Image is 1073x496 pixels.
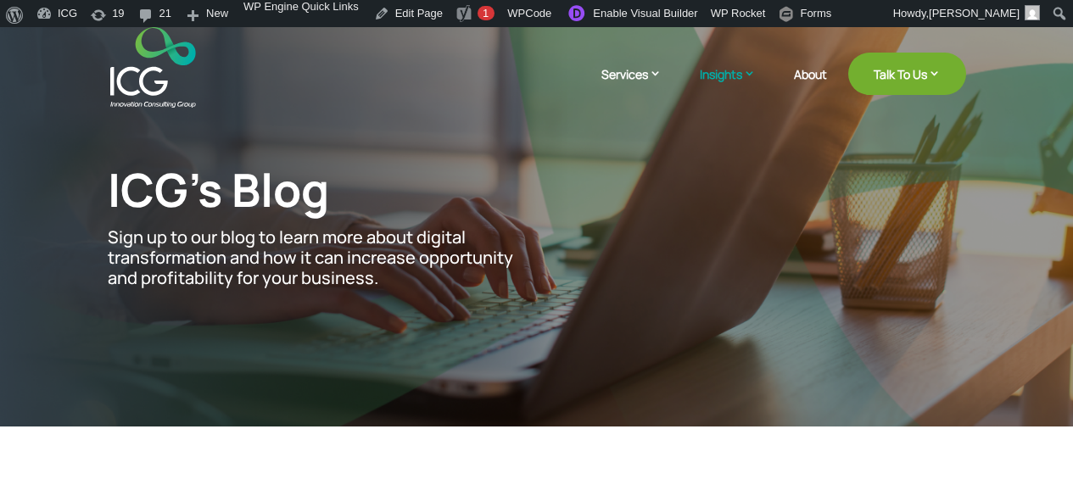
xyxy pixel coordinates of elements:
h1: ICG’s Blog [108,162,513,226]
iframe: Chat Widget [988,415,1073,496]
span: [PERSON_NAME] [929,7,1020,20]
span: Forms [800,7,831,34]
a: Talk To Us [848,53,966,95]
span: New [206,7,228,34]
span: 19 [112,7,124,34]
a: Insights [700,65,773,108]
span: 21 [159,7,171,34]
a: About [794,68,827,108]
span: 1 [483,7,489,20]
p: Sign up to our blog to learn more about digital transformation and how it can increase opportunit... [108,227,513,288]
a: Services [601,65,679,108]
img: ICG [110,27,196,108]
